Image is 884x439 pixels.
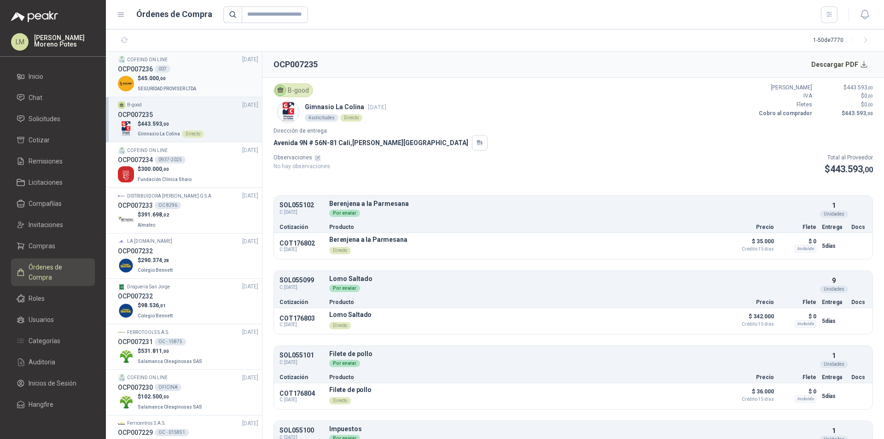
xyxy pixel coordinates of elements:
[818,83,873,92] p: $
[138,222,156,228] span: Almatec
[779,311,816,322] p: $ 0
[329,386,372,393] p: Filete de pollo
[866,111,873,116] span: ,00
[29,293,45,304] span: Roles
[29,220,63,230] span: Invitaciones
[141,211,169,218] span: 391.698
[279,359,324,366] span: C: [DATE]
[11,216,95,234] a: Invitaciones
[155,65,170,73] div: 007
[818,100,873,109] p: $
[136,8,212,21] h1: Órdenes de Compra
[832,351,836,361] p: 1
[863,165,873,174] span: ,00
[118,146,258,184] a: Company LogoCOFEIND ON LINE[DATE] OCP0072340937-2025Company Logo$300.000,00Fundación Clínica Shaio
[141,302,166,309] span: 98.536
[279,240,324,247] p: COT176802
[118,76,134,92] img: Company Logo
[806,55,873,74] button: Descargar PDF
[141,257,169,263] span: 290.374
[867,85,873,90] span: ,00
[851,224,867,230] p: Docs
[162,349,169,354] span: ,00
[728,299,774,305] p: Precio
[11,152,95,170] a: Remisiones
[118,374,258,411] a: Company LogoCOFEIND ON LINE[DATE] OCP007230OFICINACompany Logo$102.500,00Salamanca Oleaginosas SAS
[138,74,198,83] p: $
[138,359,202,364] span: Salamanca Oleaginosas SAS
[138,392,204,401] p: $
[813,33,873,48] div: 1 - 50 de 7770
[867,102,873,107] span: ,00
[29,93,42,103] span: Chat
[847,84,873,91] span: 443.593
[29,199,62,209] span: Compañías
[779,375,816,380] p: Flete
[242,146,258,155] span: [DATE]
[329,397,351,404] div: Directo
[305,114,338,122] div: 4 solicitudes
[118,246,153,256] h3: OCP007232
[118,374,125,381] img: Company Logo
[822,375,846,380] p: Entrega
[162,394,169,399] span: ,00
[273,138,468,148] p: Avenida 9N # 56N-81 Cali , [PERSON_NAME][GEOGRAPHIC_DATA]
[728,375,774,380] p: Precio
[11,258,95,286] a: Órdenes de Compra
[127,193,211,200] p: DISTRIBUIDORA [PERSON_NAME] G S.A
[155,338,186,345] div: OC - 15875
[818,109,873,118] p: $
[305,102,386,112] p: Gimnasio La Colina
[757,83,812,92] p: [PERSON_NAME]
[127,374,168,381] p: COFEIND ON LINE
[329,247,351,254] div: Directo
[118,427,153,438] h3: OCP007229
[279,224,324,230] p: Cotización
[118,348,134,364] img: Company Logo
[757,109,812,118] p: Cobro al comprador
[795,245,816,252] div: Incluido
[279,247,324,252] span: C: [DATE]
[822,224,846,230] p: Entrega
[728,322,774,327] span: Crédito 15 días
[127,420,166,427] p: Ferricentros S.A.S.
[11,174,95,191] a: Licitaciones
[728,236,774,252] p: $ 35.000
[118,258,134,274] img: Company Logo
[329,360,360,367] div: Por enviar
[118,303,134,319] img: Company Logo
[329,224,722,230] p: Producto
[279,390,324,397] p: COT176804
[242,419,258,428] span: [DATE]
[242,101,258,110] span: [DATE]
[29,71,43,82] span: Inicio
[127,283,170,291] p: Droguería San Jorge
[138,404,202,410] span: Salamanca Oleaginosas SAS
[822,316,846,327] p: 5 días
[29,336,60,346] span: Categorías
[162,167,169,172] span: ,00
[11,396,95,413] a: Hangfire
[11,237,95,255] a: Compras
[138,177,192,182] span: Fundación Clínica Shaio
[242,328,258,337] span: [DATE]
[779,236,816,247] p: $ 0
[279,299,324,305] p: Cotización
[11,68,95,85] a: Inicio
[242,55,258,64] span: [DATE]
[273,162,330,171] p: No hay observaciones
[867,94,873,99] span: ,00
[155,202,181,209] div: OC 8296
[329,285,360,292] div: Por enviar
[779,224,816,230] p: Flete
[29,378,76,388] span: Inicios de Sesión
[779,299,816,305] p: Flete
[29,135,50,145] span: Cotizar
[279,352,324,359] p: SOL055101
[29,399,53,410] span: Hangfire
[162,122,169,127] span: ,00
[29,114,60,124] span: Solicitudes
[820,211,848,218] div: Unidades
[329,275,816,282] p: Lomo Saltado
[11,110,95,128] a: Solicitudes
